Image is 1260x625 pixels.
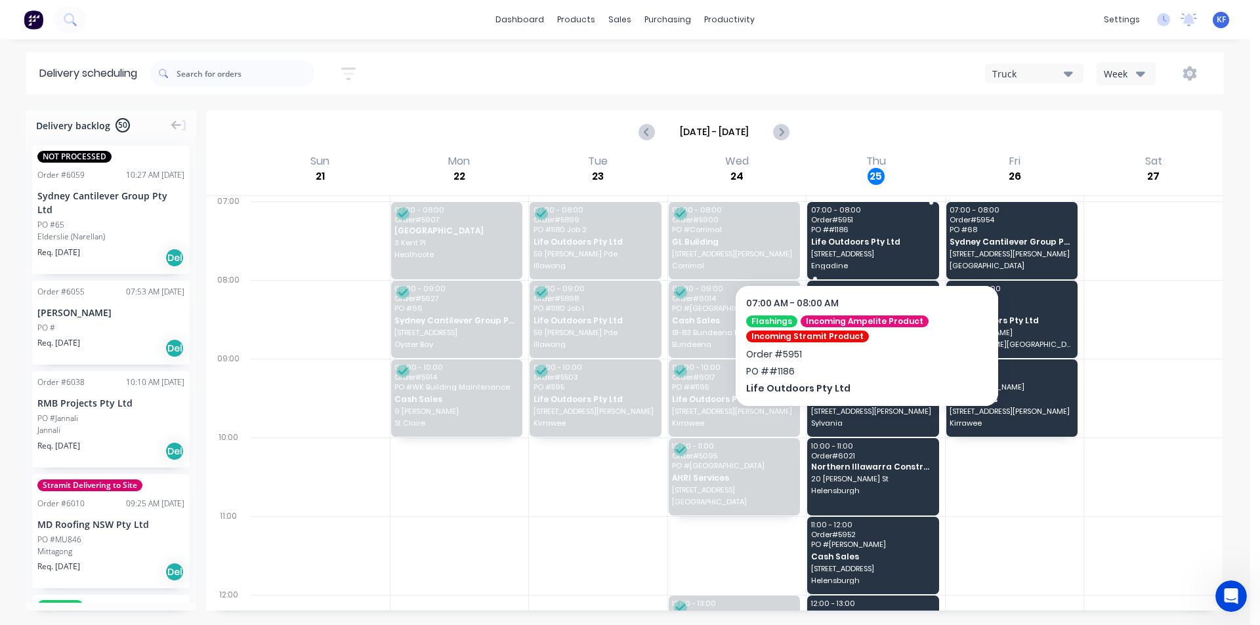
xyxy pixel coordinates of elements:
[37,247,80,258] span: Req. [DATE]
[811,475,934,483] span: 20 [PERSON_NAME] St
[950,329,1072,336] span: 11 [PERSON_NAME]
[37,479,142,491] span: Stramit Delivering to Site
[394,251,517,258] span: Heathcote
[672,474,795,482] span: AHRI Services
[37,546,184,557] div: Mittagong
[672,316,795,325] span: Cash Sales
[811,531,934,538] span: Order # 5952
[672,216,795,224] span: Order # 5900
[394,294,517,302] span: Order # 5627
[534,373,656,381] span: Order # 5503
[394,419,517,427] span: St Claire
[37,396,184,410] div: RMB Projects Pty Ltd
[37,517,184,531] div: MD Roofing NSW Pty Ltd
[811,262,934,270] span: Engadine
[534,206,656,214] span: 07:00 - 08:00
[206,351,251,430] div: 09:00
[165,248,184,268] div: Del
[672,363,795,371] span: 09:00 - 10:00
[811,521,934,529] span: 11:00 - 12:00
[1145,168,1162,185] div: 27
[672,237,795,246] span: GL Building
[534,285,656,292] span: 08:00 - 09:00
[37,151,112,163] span: NOT PROCESSED
[126,376,184,388] div: 10:10 AM [DATE]
[811,462,934,471] span: Northern Illawarra Constructions
[26,52,150,94] div: Delivery scheduling
[444,155,474,168] div: Mon
[1006,168,1023,185] div: 26
[992,67,1064,81] div: Truck
[394,363,517,371] span: 09:00 - 10:00
[721,155,753,168] div: Wed
[37,498,85,510] div: Order # 6010
[950,363,1072,371] span: 09:00 - 10:00
[672,294,795,302] span: Order # 6014
[534,262,656,270] span: Illawong
[950,395,1072,403] span: Cash Sales
[312,168,329,185] div: 21
[672,395,795,403] span: Life Outdoors Pty Ltd
[811,294,934,302] span: Order # 2156
[394,395,517,403] span: Cash Sales
[534,294,656,302] span: Order # 5898
[672,250,795,258] span: [STREET_ADDRESS][PERSON_NAME]
[950,407,1072,415] span: [STREET_ADDRESS][PERSON_NAME]
[672,452,795,460] span: Order # 5095
[37,189,184,216] div: Sydney Cantilever Group Pty Ltd
[811,383,934,391] span: PO # 67
[811,609,934,617] span: Order # 5950
[394,304,517,312] span: PO # 66
[672,329,795,336] span: 81-83 Bundeena Dr
[1097,10,1146,30] div: settings
[811,237,934,246] span: Life Outdoors Pty Ltd
[672,340,795,348] span: Bundeena
[672,285,795,292] span: 08:00 - 09:00
[37,440,80,452] span: Req. [DATE]
[306,155,333,168] div: Sun
[811,316,934,325] span: Supplier Pick Ups
[1104,67,1142,81] div: Week
[672,226,795,233] span: PO # Corrimal
[37,219,64,231] div: PO #65
[950,262,1072,270] span: [GEOGRAPHIC_DATA]
[811,565,934,573] span: [STREET_ADDRESS]
[1097,62,1156,85] button: Week
[811,552,934,561] span: Cash Sales
[165,441,184,461] div: Del
[862,155,890,168] div: Thu
[950,294,1072,302] span: Order # 5807
[37,169,85,181] div: Order # 6059
[394,316,517,325] span: Sydney Cantilever Group Pty Ltd
[394,285,517,292] span: 08:00 - 09:00
[602,10,638,30] div: sales
[950,383,1072,391] span: PO # [PERSON_NAME]
[950,250,1072,258] span: [STREET_ADDRESS][PERSON_NAME]
[206,508,251,587] div: 11:00
[672,486,795,494] span: [STREET_ADDRESS]
[672,407,795,415] span: [STREET_ADDRESS][PERSON_NAME]
[950,419,1072,427] span: Kirrawee
[37,337,80,349] span: Req. [DATE]
[811,395,934,403] span: Sydney Cantilever Group Pty Ltd
[394,239,517,247] span: 3 Kent Pl
[206,272,251,351] div: 08:00
[811,576,934,584] span: Helensburgh
[950,226,1072,233] span: PO # 68
[811,599,934,607] span: 12:00 - 13:00
[534,216,656,224] span: Order # 5899
[177,60,314,87] input: Search for orders
[206,430,251,508] div: 10:00
[37,306,184,319] div: [PERSON_NAME]
[950,304,1072,312] span: PO # 1205
[811,329,934,336] span: ACE GUTTERS - [GEOGRAPHIC_DATA]
[37,231,184,243] div: Elderslie (Narellan)
[115,118,130,132] span: 50
[534,395,656,403] span: Life Outdoors Pty Ltd
[165,562,184,582] div: Del
[672,498,795,506] span: [GEOGRAPHIC_DATA]
[672,442,795,450] span: 10:00 - 11:00
[36,119,110,132] span: Delivery backlog
[37,376,85,388] div: Order # 6038
[811,419,934,427] span: Sylvania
